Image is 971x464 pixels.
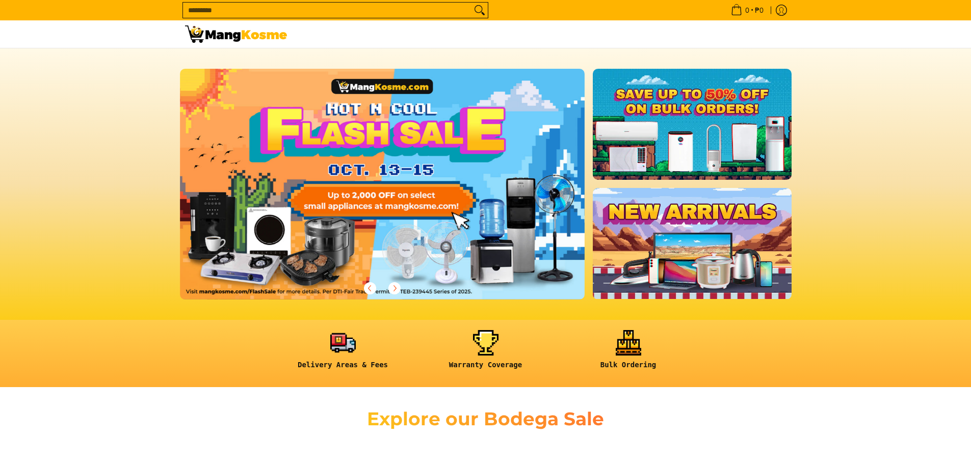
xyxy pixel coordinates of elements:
[359,277,381,299] button: Previous
[753,7,765,14] span: ₱0
[277,330,409,377] a: <h6><strong>Delivery Areas & Fees</strong></h6>
[338,407,634,430] h2: Explore our Bodega Sale
[728,5,767,16] span: •
[562,330,695,377] a: <h6><strong>Bulk Ordering</strong></h6>
[297,20,786,48] nav: Main Menu
[419,330,552,377] a: <h6><strong>Warranty Coverage</strong></h6>
[383,277,406,299] button: Next
[180,69,618,316] a: More
[744,7,751,14] span: 0
[471,3,488,18] button: Search
[185,25,287,43] img: Mang Kosme: Your Home Appliances Warehouse Sale Partner!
